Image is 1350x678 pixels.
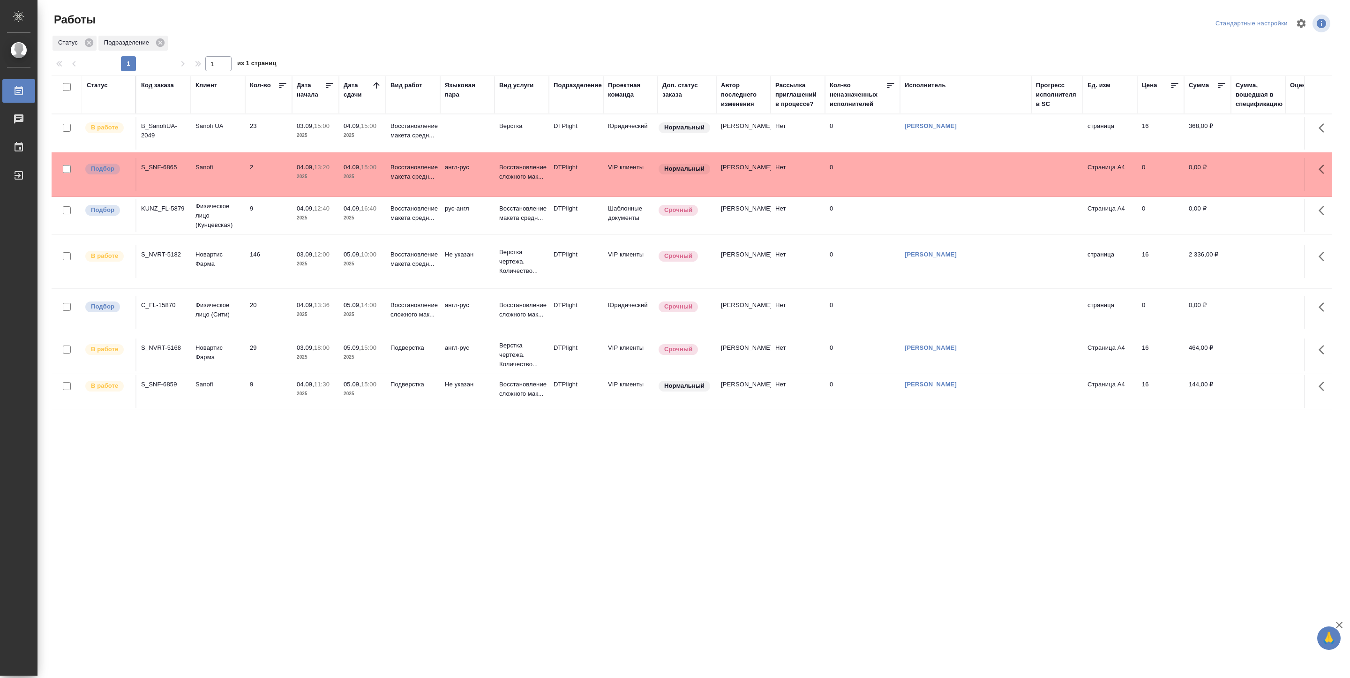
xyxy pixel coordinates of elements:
[297,213,334,223] p: 2025
[1083,245,1137,278] td: страница
[245,339,292,371] td: 29
[1313,199,1335,222] button: Здесь прячутся важные кнопки
[98,36,168,51] div: Подразделение
[390,250,435,269] p: Восстановление макета средн...
[664,302,692,311] p: Срочный
[1137,117,1184,150] td: 16
[499,341,544,369] p: Верстка чертежа. Количество...
[297,310,334,319] p: 2025
[91,381,118,391] p: В работе
[1313,296,1335,318] button: Здесь прячутся важные кнопки
[1213,16,1290,31] div: split button
[603,296,658,329] td: Юридический
[91,164,114,173] p: Подбор
[549,296,603,329] td: DTPlight
[141,81,174,90] div: Код заказа
[825,199,900,232] td: 0
[499,81,534,90] div: Вид услуги
[603,339,658,371] td: VIP клиенты
[1312,15,1332,32] span: Посмотреть информацию
[195,380,240,389] p: Sanofi
[1189,81,1209,90] div: Сумма
[195,202,240,230] p: Физическое лицо (Кунцевская)
[52,12,96,27] span: Работы
[603,158,658,191] td: VIP клиенты
[344,81,372,99] div: Дата сдачи
[775,81,820,109] div: Рассылка приглашений в процессе?
[390,163,435,181] p: Восстановление макета средн...
[905,81,946,90] div: Исполнитель
[297,164,314,171] p: 04.09,
[344,164,361,171] p: 04.09,
[297,389,334,399] p: 2025
[195,343,240,362] p: Новартис Фарма
[245,375,292,408] td: 9
[440,339,495,371] td: англ-рус
[716,375,771,408] td: [PERSON_NAME]
[390,380,435,389] p: Подверстка
[662,81,712,99] div: Доп. статус заказа
[1083,117,1137,150] td: страница
[825,296,900,329] td: 0
[361,251,376,258] p: 10:00
[664,345,692,354] p: Срочный
[445,81,490,99] div: Языковая пара
[344,344,361,351] p: 05.09,
[297,205,314,212] p: 04.09,
[314,164,330,171] p: 13:20
[361,205,376,212] p: 16:40
[1313,339,1335,361] button: Здесь прячутся важные кнопки
[84,204,131,217] div: Можно подбирать исполнителей
[87,81,108,90] div: Статус
[52,36,97,51] div: Статус
[905,344,957,351] a: [PERSON_NAME]
[245,117,292,150] td: 23
[84,380,131,392] div: Исполнитель выполняет работу
[141,204,186,213] div: KUNZ_FL-5879
[195,163,240,172] p: Sanofi
[297,259,334,269] p: 2025
[1083,158,1137,191] td: Страница А4
[664,123,705,132] p: Нормальный
[1083,375,1137,408] td: Страница А4
[1087,81,1110,90] div: Ед. изм
[830,81,886,109] div: Кол-во неназначенных исполнителей
[1137,339,1184,371] td: 16
[297,353,334,362] p: 2025
[361,301,376,309] p: 14:00
[84,301,131,313] div: Можно подбирать исполнителей
[499,301,544,319] p: Восстановление сложного мак...
[1184,339,1231,371] td: 464,00 ₽
[84,163,131,175] div: Можно подбирать исполнителей
[344,381,361,388] p: 05.09,
[1036,81,1078,109] div: Прогресс исполнителя в SC
[716,245,771,278] td: [PERSON_NAME]
[716,296,771,329] td: [PERSON_NAME]
[245,245,292,278] td: 146
[1137,296,1184,329] td: 0
[440,375,495,408] td: Не указан
[390,81,422,90] div: Вид работ
[361,344,376,351] p: 15:00
[314,344,330,351] p: 18:00
[440,245,495,278] td: Не указан
[314,251,330,258] p: 12:00
[549,245,603,278] td: DTPlight
[297,131,334,140] p: 2025
[250,81,271,90] div: Кол-во
[1313,375,1335,398] button: Здесь прячутся важные кнопки
[499,248,544,276] p: Верстка чертежа. Количество...
[297,344,314,351] p: 03.09,
[1290,81,1312,90] div: Оценка
[440,296,495,329] td: англ-рус
[603,375,658,408] td: VIP клиенты
[344,131,381,140] p: 2025
[195,121,240,131] p: Sanofi UA
[390,343,435,353] p: Подверстка
[771,245,825,278] td: Нет
[1184,296,1231,329] td: 0,00 ₽
[245,158,292,191] td: 2
[549,375,603,408] td: DTPlight
[344,259,381,269] p: 2025
[91,123,118,132] p: В работе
